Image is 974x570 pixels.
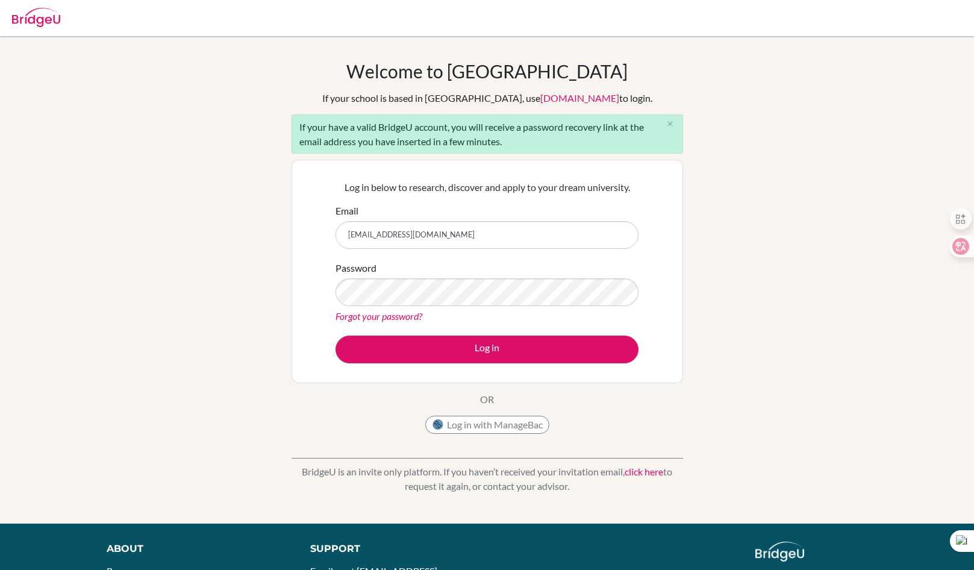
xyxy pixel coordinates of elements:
[336,204,358,218] label: Email
[666,119,675,128] i: close
[292,114,683,154] div: If your have a valid BridgeU account, you will receive a password recovery link at the email addr...
[480,392,494,407] p: OR
[322,91,652,105] div: If your school is based in [GEOGRAPHIC_DATA], use to login.
[107,542,283,556] div: About
[658,115,682,133] button: Close
[336,261,376,275] label: Password
[310,542,474,556] div: Support
[12,8,60,27] img: Bridge-U
[336,180,638,195] p: Log in below to research, discover and apply to your dream university.
[346,60,628,82] h1: Welcome to [GEOGRAPHIC_DATA]
[540,92,619,104] a: [DOMAIN_NAME]
[336,310,422,322] a: Forgot your password?
[292,465,683,493] p: BridgeU is an invite only platform. If you haven’t received your invitation email, to request it ...
[755,542,804,562] img: logo_white@2x-f4f0deed5e89b7ecb1c2cc34c3e3d731f90f0f143d5ea2071677605dd97b5244.png
[425,416,549,434] button: Log in with ManageBac
[336,336,638,363] button: Log in
[625,466,663,477] a: click here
